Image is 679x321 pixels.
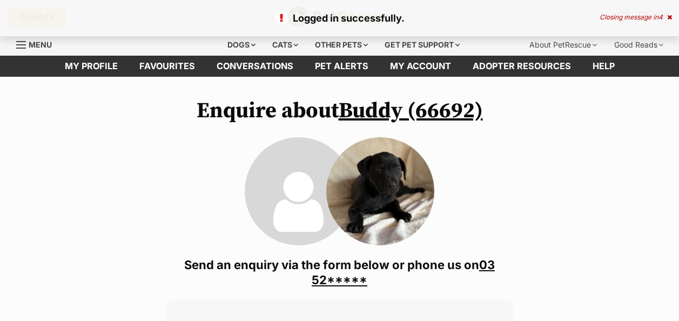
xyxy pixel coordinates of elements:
a: Pet alerts [304,56,379,77]
a: Help [582,56,626,77]
span: Menu [29,40,52,49]
a: My account [379,56,462,77]
a: Adopter resources [462,56,582,77]
a: Favourites [129,56,206,77]
div: Other pets [307,34,375,56]
div: Dogs [220,34,263,56]
div: Cats [265,34,306,56]
div: Good Reads [607,34,671,56]
img: Buddy (66692) [326,137,434,245]
a: Buddy (66692) [339,97,483,124]
a: My profile [54,56,129,77]
div: About PetRescue [522,34,604,56]
h1: Enquire about [167,98,513,123]
a: conversations [206,56,304,77]
div: Get pet support [377,34,467,56]
h3: Send an enquiry via the form below or phone us on [167,257,513,287]
a: Menu [16,34,59,54]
